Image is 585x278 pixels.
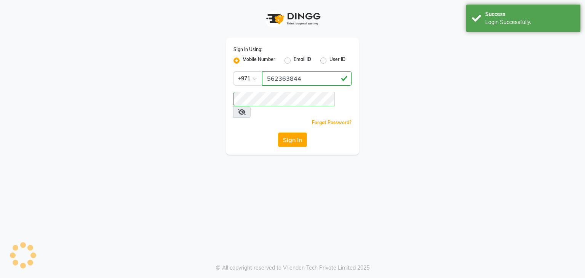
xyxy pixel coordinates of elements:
[485,18,575,26] div: Login Successfully.
[243,56,275,65] label: Mobile Number
[485,10,575,18] div: Success
[278,133,307,147] button: Sign In
[262,71,352,86] input: Username
[233,46,262,53] label: Sign In Using:
[329,56,345,65] label: User ID
[233,92,334,106] input: Username
[312,120,352,125] a: Forgot Password?
[294,56,311,65] label: Email ID
[262,8,323,30] img: logo1.svg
